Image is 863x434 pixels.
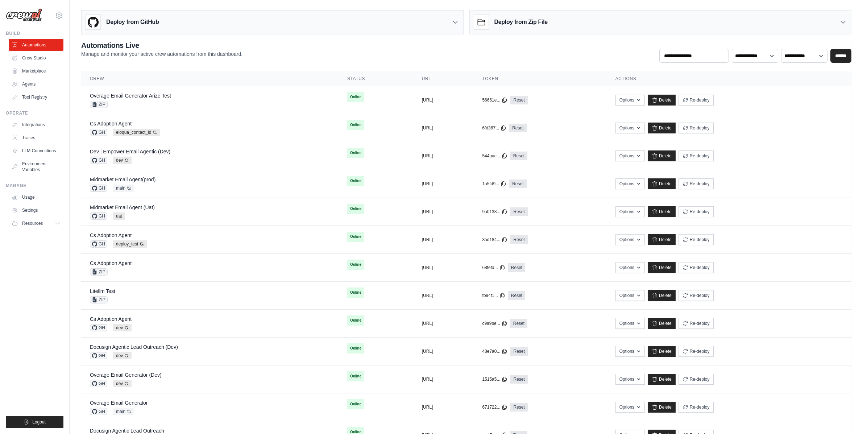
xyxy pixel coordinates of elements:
a: Overage Email Generator [90,400,148,406]
a: Marketplace [9,65,63,77]
button: Options [615,150,645,161]
a: Reset [510,403,527,412]
a: Delete [648,402,676,413]
a: Reset [510,375,527,384]
a: Docusign Agentic Lead Outreach (Dev) [90,344,178,350]
th: URL [413,71,474,86]
button: Re-deploy [679,150,714,161]
span: Online [347,371,364,381]
a: Agents [9,78,63,90]
a: Cs Adoption Agent [90,260,132,266]
a: Reset [509,179,526,188]
button: Re-deploy [679,206,714,217]
a: Reset [509,124,526,132]
span: Online [347,176,364,186]
a: Cs Adoption Agent [90,121,132,127]
button: Re-deploy [679,95,714,106]
span: ZIP [90,101,108,108]
button: Options [615,95,645,106]
a: Reset [510,235,527,244]
a: Overage Email Generator Arize Test [90,93,171,99]
a: Automations [9,39,63,51]
img: GitHub Logo [86,15,100,29]
button: 9a0138... [482,209,507,215]
a: Environment Variables [9,158,63,175]
button: Options [615,262,645,273]
button: Re-deploy [679,123,714,133]
span: dev [113,352,132,359]
a: Usage [9,191,63,203]
a: Delete [648,262,676,273]
span: Online [347,204,364,214]
h3: Deploy from Zip File [494,18,548,26]
th: Status [339,71,413,86]
span: Online [347,315,364,326]
a: Litellm Test [90,288,115,294]
button: fb94f1... [482,293,505,298]
button: Re-deploy [679,346,714,357]
button: Options [615,123,645,133]
a: Delete [648,290,676,301]
button: Options [615,290,645,301]
a: Overage Email Generator (Dev) [90,372,162,378]
div: Manage [6,183,63,189]
button: Options [615,374,645,385]
a: Tool Registry [9,91,63,103]
button: Re-deploy [679,262,714,273]
th: Token [473,71,606,86]
h3: Deploy from GitHub [106,18,159,26]
button: Re-deploy [679,374,714,385]
span: Online [347,399,364,409]
a: Reset [510,96,527,104]
span: GH [90,212,107,220]
span: Resources [22,220,43,226]
a: Integrations [9,119,63,131]
span: Online [347,120,364,130]
a: Reset [510,207,527,216]
button: Resources [9,218,63,229]
button: 3ad184... [482,237,507,243]
span: GH [90,129,107,136]
a: Crew Studio [9,52,63,64]
span: uat [113,212,125,220]
a: Delete [648,178,676,189]
button: 56661e... [482,97,507,103]
a: Midmarket Email Agent (Uat) [90,204,155,210]
a: LLM Connections [9,145,63,157]
a: Delete [648,150,676,161]
button: Logout [6,416,63,428]
button: 1515a5... [482,376,507,382]
span: main [113,408,134,415]
a: Delete [648,206,676,217]
span: deploy_test [113,240,147,248]
button: Re-deploy [679,178,714,189]
a: Cs Adoption Agent [90,232,132,238]
button: Options [615,206,645,217]
span: Online [347,288,364,298]
button: Re-deploy [679,402,714,413]
button: Re-deploy [679,290,714,301]
span: GH [90,380,107,387]
th: Crew [81,71,339,86]
a: Cs Adoption Agent [90,316,132,322]
span: eloqua_contact_id [113,129,160,136]
a: Reset [510,319,527,328]
span: ZIP [90,296,108,303]
a: Delete [648,318,676,329]
a: Delete [648,95,676,106]
span: dev [113,157,132,164]
a: Reset [510,347,527,356]
button: Options [615,234,645,245]
a: Delete [648,374,676,385]
span: main [113,185,134,192]
img: Logo [6,8,42,22]
span: Online [347,260,364,270]
a: Dev | Empower Email Agentic (Dev) [90,149,170,154]
span: dev [113,380,132,387]
span: GH [90,157,107,164]
span: GH [90,185,107,192]
span: GH [90,352,107,359]
span: Online [347,92,364,102]
button: 544aac... [482,153,507,159]
span: GH [90,408,107,415]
